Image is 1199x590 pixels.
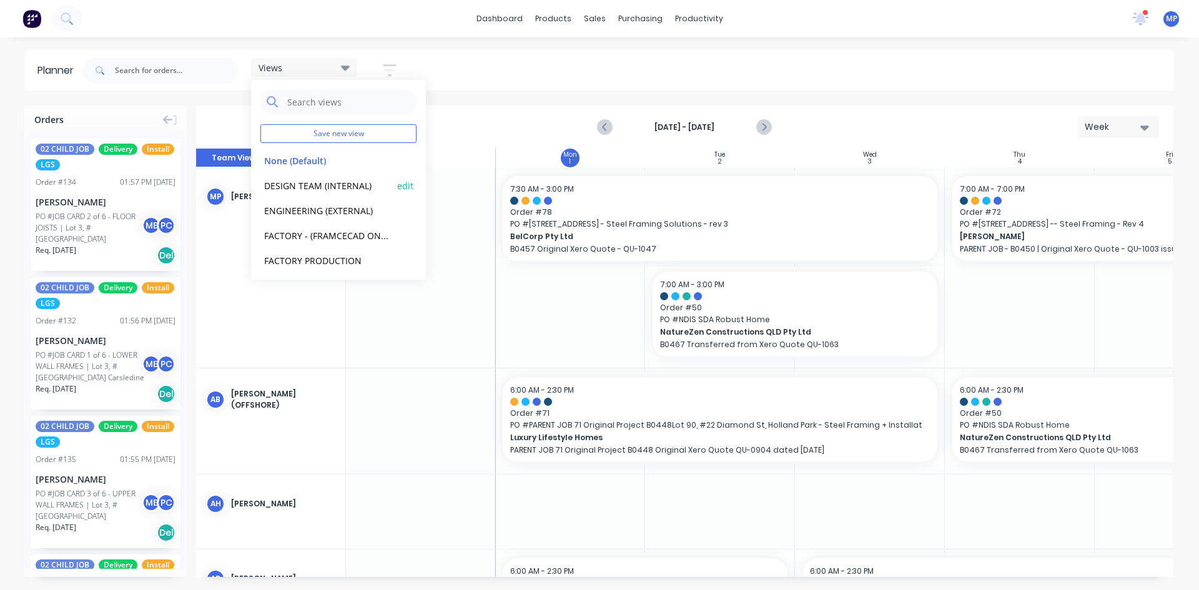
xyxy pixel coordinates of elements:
[36,315,76,327] div: Order # 132
[36,298,60,309] span: LGS
[206,569,225,588] div: AB
[510,566,574,576] span: 6:00 AM - 2:30 PM
[36,522,76,533] span: Req. [DATE]
[36,211,146,245] div: PO #JOB CARD 2 of 6 - FLOOR JOISTS | Lot 3, #[GEOGRAPHIC_DATA]
[510,445,930,455] p: PARENT JOB 71 Original Project B0448 Original Xero Quote QU-0904 dated [DATE]
[36,383,76,395] span: Req. [DATE]
[569,159,571,165] div: 1
[1166,151,1173,159] div: Fri
[115,58,239,83] input: Search for orders...
[36,334,175,347] div: [PERSON_NAME]
[206,494,225,513] div: AH
[36,159,60,170] span: LGS
[142,493,160,512] div: ME
[510,408,930,419] span: Order # 71
[563,151,577,159] div: Mon
[231,573,335,584] div: [PERSON_NAME]
[231,191,335,202] div: [PERSON_NAME] (You)
[36,177,76,188] div: Order # 134
[36,144,94,155] span: 02 CHILD JOB
[206,187,225,206] div: MP
[37,63,80,78] div: Planner
[36,282,94,293] span: 02 CHILD JOB
[260,124,417,143] button: Save new view
[142,421,174,432] span: Install
[510,219,930,230] span: PO # [STREET_ADDRESS] - Steel Framing Solutions - rev 3
[529,9,578,28] div: products
[157,385,175,403] div: Del
[510,420,930,431] span: PO # PARENT JOB 71 Original Project B0448Lot 90, #22 Diamond St, Holland Park - Steel Framing + I...
[260,178,393,192] button: DESIGN TEAM (INTERNAL)
[578,9,612,28] div: sales
[612,9,669,28] div: purchasing
[1078,116,1159,138] button: Week
[196,149,271,167] button: Team View
[36,473,175,486] div: [PERSON_NAME]
[1018,159,1022,165] div: 4
[1085,120,1142,134] div: Week
[99,144,137,155] span: Delivery
[286,89,410,114] input: Search views
[231,498,335,509] div: [PERSON_NAME]
[660,279,724,290] span: 7:00 AM - 3:00 PM
[142,559,174,571] span: Install
[36,559,94,571] span: 02 CHILD JOB
[510,231,888,242] span: BelCorp Pty Ltd
[1168,159,1172,165] div: 5
[510,184,574,194] span: 7:30 AM - 3:00 PM
[260,153,393,167] button: None (Default)
[960,184,1025,194] span: 7:00 AM - 7:00 PM
[142,282,174,293] span: Install
[867,159,872,165] div: 3
[470,9,529,28] a: dashboard
[622,122,747,133] strong: [DATE] - [DATE]
[157,246,175,265] div: Del
[22,9,41,28] img: Factory
[36,421,94,432] span: 02 CHILD JOB
[157,216,175,235] div: PC
[259,61,282,74] span: Views
[660,340,930,349] p: B0467 Transferred from Xero Quote QU-1063
[36,454,76,465] div: Order # 135
[960,385,1024,395] span: 6:00 AM - 2:30 PM
[36,350,146,383] div: PO #JOB CARD 1 of 6 - LOWER WALL FRAMES | Lot 3, #[GEOGRAPHIC_DATA] Carsledine
[99,559,137,571] span: Delivery
[510,244,930,253] p: B0457 Original Xero Quote - QU-1047
[260,203,393,217] button: ENGINEERING (EXTERNAL)
[36,488,146,522] div: PO #JOB CARD 3 of 6 - UPPER WALL FRAMES | Lot 3, #[GEOGRAPHIC_DATA]
[660,314,930,325] span: PO # NDIS SDA Robust Home
[206,390,225,409] div: AB
[231,388,335,411] div: [PERSON_NAME] (OFFSHORE)
[99,282,137,293] span: Delivery
[1166,13,1177,24] span: MP
[142,355,160,373] div: ME
[718,159,722,165] div: 2
[157,355,175,373] div: PC
[36,436,60,448] span: LGS
[260,278,393,292] button: INSTALLERS
[669,9,729,28] div: productivity
[1014,151,1025,159] div: Thu
[142,216,160,235] div: ME
[120,315,175,327] div: 01:56 PM [DATE]
[810,566,874,576] span: 6:00 AM - 2:30 PM
[660,302,930,313] span: Order # 50
[510,432,888,443] span: Luxury Lifestyle Homes
[510,385,574,395] span: 6:00 AM - 2:30 PM
[660,327,903,338] span: NatureZen Constructions QLD Pty Ltd
[36,245,76,256] span: Req. [DATE]
[510,207,930,218] span: Order # 78
[120,177,175,188] div: 01:57 PM [DATE]
[142,144,174,155] span: Install
[120,454,175,465] div: 01:55 PM [DATE]
[36,195,175,209] div: [PERSON_NAME]
[157,523,175,542] div: Del
[34,113,64,126] span: Orders
[157,493,175,512] div: PC
[714,151,725,159] div: Tue
[260,253,393,267] button: FACTORY PRODUCTION
[260,228,393,242] button: FACTORY - (FRAMCECAD ONLY)
[99,421,137,432] span: Delivery
[863,151,877,159] div: Wed
[397,179,413,192] button: edit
